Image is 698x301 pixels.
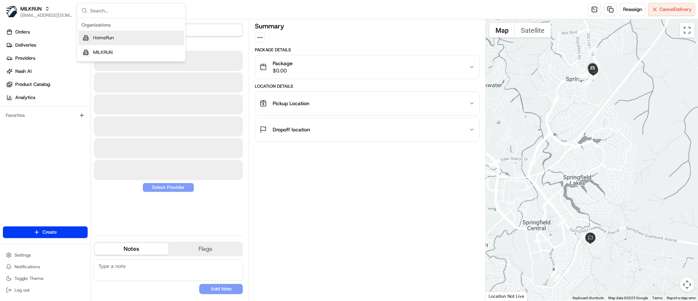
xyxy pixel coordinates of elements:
a: Analytics [3,92,91,103]
button: [EMAIL_ADDRESS][DOMAIN_NAME] [20,12,72,18]
a: Open this area in Google Maps (opens a new window) [488,291,512,301]
button: Toggle Theme [3,273,88,284]
div: 13 [551,95,559,103]
button: Flags [168,243,242,255]
a: Nash AI [3,66,91,77]
span: Orders [15,29,30,35]
div: Suggestions [77,18,185,62]
span: HomeRun [93,35,114,41]
a: Report a map error [667,296,696,300]
span: Settings [15,252,31,258]
span: Pickup Location [273,100,309,107]
button: MILKRUNMILKRUN[EMAIL_ADDRESS][DOMAIN_NAME] [3,3,75,20]
div: Location Not Live [486,292,527,301]
img: MILKRUN [6,6,17,17]
a: Terms (opens in new tab) [652,296,662,300]
a: Product Catalog [3,79,91,90]
div: 12 [528,158,536,166]
div: 15 [577,68,585,76]
span: Cancel Delivery [659,6,692,13]
a: Orders [3,26,91,38]
span: MILKRUN [93,49,113,56]
span: Notifications [15,264,40,270]
button: Keyboard shortcuts [573,296,604,301]
input: Search... [90,3,181,18]
div: 17 [578,72,586,80]
button: Show satellite imagery [515,23,551,37]
span: Reassign [623,6,642,13]
button: MILKRUN [20,5,42,12]
div: 16 [581,71,589,79]
div: Package Details [255,47,479,53]
span: Log out [15,287,29,293]
button: Toggle fullscreen view [680,23,694,37]
div: 18 [587,73,595,81]
span: Dropoff location [273,126,310,133]
div: Location Details [255,83,479,89]
button: Pickup Location [255,92,479,115]
span: Product Catalog [15,81,50,88]
span: $0.00 [273,67,293,74]
img: Google [488,291,512,301]
a: Deliveries [3,39,91,51]
span: Nash AI [15,68,32,75]
button: Map camera controls [680,277,694,292]
span: Map data ©2025 Google [608,296,648,300]
div: Favorites [3,110,88,121]
button: Dropoff location [255,118,479,141]
a: Providers [3,52,91,64]
div: 6 [587,46,595,54]
div: 8 [550,265,558,273]
button: Settings [3,250,88,260]
span: Analytics [15,94,35,101]
div: 19 [589,72,597,80]
button: Show street map [489,23,515,37]
button: CancelDelivery [648,3,695,16]
button: Notes [95,243,168,255]
span: Providers [15,55,35,62]
button: Package$0.00 [255,55,479,79]
button: Create [3,226,88,238]
div: 14 [584,77,592,85]
button: Notifications [3,262,88,272]
span: Create [43,229,57,235]
span: Package [273,60,293,67]
div: 11 [557,218,565,226]
span: Deliveries [15,42,36,48]
h3: Summary [255,23,284,29]
div: 9 [553,273,561,281]
button: Reassign [620,3,645,16]
span: Toggle Theme [15,276,44,281]
div: Organizations [79,20,184,31]
div: 10 [547,271,555,279]
button: Log out [3,285,88,295]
